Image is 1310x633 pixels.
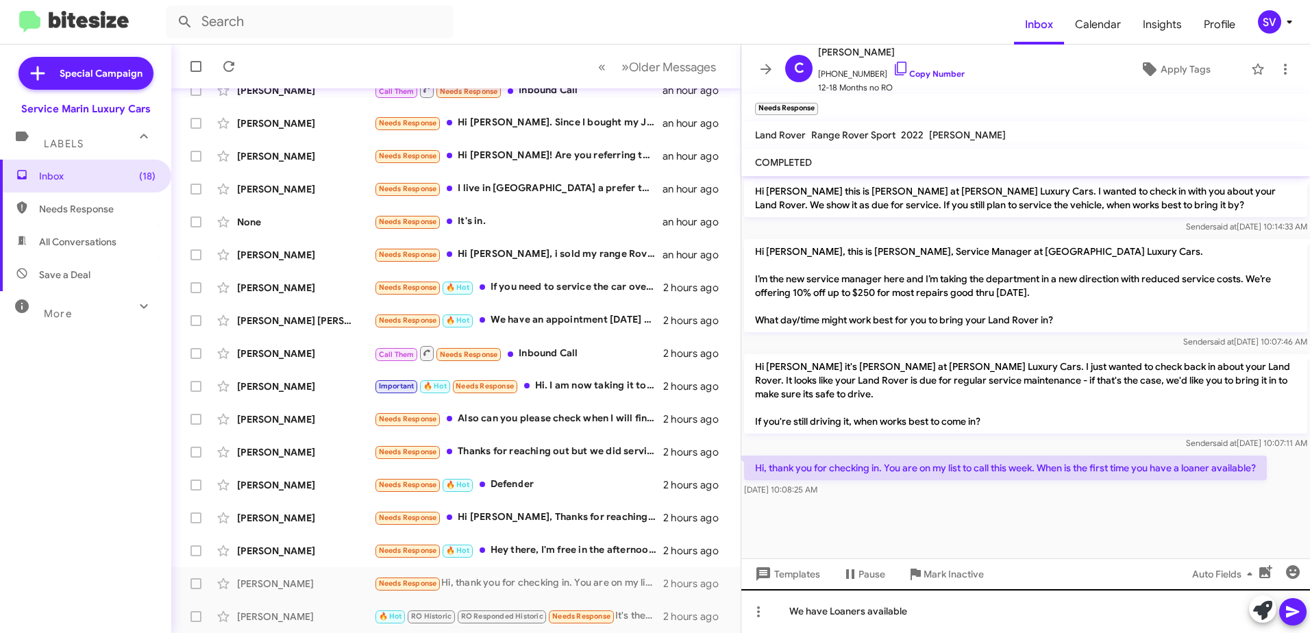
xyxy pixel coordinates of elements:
[663,116,730,130] div: an hour ago
[818,81,965,95] span: 12-18 Months no RO
[663,610,730,623] div: 2 hours ago
[379,151,437,160] span: Needs Response
[237,380,374,393] div: [PERSON_NAME]
[237,544,374,558] div: [PERSON_NAME]
[741,562,831,586] button: Templates
[858,562,885,586] span: Pause
[741,589,1310,633] div: We have Loaners available
[663,314,730,327] div: 2 hours ago
[663,182,730,196] div: an hour ago
[237,412,374,426] div: [PERSON_NAME]
[374,312,663,328] div: We have an appointment [DATE] at 11. Does it not show on your records?
[1186,221,1307,232] span: Sender [DATE] 10:14:33 AM
[237,347,374,360] div: [PERSON_NAME]
[744,179,1307,217] p: Hi [PERSON_NAME] this is [PERSON_NAME] at [PERSON_NAME] Luxury Cars. I wanted to check in with yo...
[374,148,663,164] div: Hi [PERSON_NAME]! Are you referring to the 2024 Defender?
[1105,57,1244,82] button: Apply Tags
[456,382,514,390] span: Needs Response
[374,280,663,295] div: If you need to service the car over the weekend, will I be able to have a loaner car? I live in [...
[374,115,663,131] div: Hi [PERSON_NAME]. Since I bought my Jaguar and the extended warranty at your dealership in CM, I ...
[237,445,374,459] div: [PERSON_NAME]
[1193,5,1246,45] a: Profile
[374,247,663,262] div: Hi [PERSON_NAME], i sold my range Rover last year.
[663,215,730,229] div: an hour ago
[237,314,374,327] div: [PERSON_NAME] [PERSON_NAME]
[598,58,606,75] span: «
[374,82,663,99] div: Inbound Call
[423,382,447,390] span: 🔥 Hot
[1181,562,1269,586] button: Auto Fields
[613,53,724,81] button: Next
[629,60,716,75] span: Older Messages
[1192,562,1258,586] span: Auto Fields
[166,5,454,38] input: Search
[237,281,374,295] div: [PERSON_NAME]
[379,119,437,127] span: Needs Response
[1064,5,1132,45] span: Calendar
[446,480,469,489] span: 🔥 Hot
[663,412,730,426] div: 2 hours ago
[621,58,629,75] span: »
[379,87,415,96] span: Call Them
[461,612,543,621] span: RO Responded Historic
[374,181,663,197] div: I live in [GEOGRAPHIC_DATA] a prefer to use local service
[237,215,374,229] div: None
[663,445,730,459] div: 2 hours ago
[663,347,730,360] div: 2 hours ago
[374,214,663,229] div: It's in.
[237,116,374,130] div: [PERSON_NAME]
[379,283,437,292] span: Needs Response
[896,562,995,586] button: Mark Inactive
[1210,336,1234,347] span: said at
[44,308,72,320] span: More
[446,546,469,555] span: 🔥 Hot
[663,248,730,262] div: an hour ago
[374,543,663,558] div: Hey there, I'm free in the afternoons this week. how long should I expect the service to take for...
[237,577,374,591] div: [PERSON_NAME]
[374,608,663,624] div: It's there now.?.
[440,87,498,96] span: Needs Response
[1132,5,1193,45] a: Insights
[590,53,614,81] button: Previous
[379,382,415,390] span: Important
[811,129,895,141] span: Range Rover Sport
[755,103,818,115] small: Needs Response
[44,138,84,150] span: Labels
[831,562,896,586] button: Pause
[744,239,1307,332] p: Hi [PERSON_NAME], this is [PERSON_NAME], Service Manager at [GEOGRAPHIC_DATA] Luxury Cars. I’m th...
[1183,336,1307,347] span: Sender [DATE] 10:07:46 AM
[374,575,663,591] div: Hi, thank you for checking in. You are on my list to call this week. When is the first time you h...
[893,69,965,79] a: Copy Number
[755,156,812,169] span: COMPLETED
[818,60,965,81] span: [PHONE_NUMBER]
[755,129,806,141] span: Land Rover
[744,456,1267,480] p: Hi, thank you for checking in. You are on my list to call this week. When is the first time you h...
[21,102,151,116] div: Service Marin Luxury Cars
[379,250,437,259] span: Needs Response
[237,478,374,492] div: [PERSON_NAME]
[379,480,437,489] span: Needs Response
[237,511,374,525] div: [PERSON_NAME]
[1213,221,1237,232] span: said at
[379,350,415,359] span: Call Them
[374,510,663,525] div: Hi [PERSON_NAME], Thanks for reaching out. Just to confirm, are you referring to my Range Rover o...
[60,66,143,80] span: Special Campaign
[379,447,437,456] span: Needs Response
[139,169,156,183] span: (18)
[1213,438,1237,448] span: said at
[374,411,663,427] div: Also can you please check when I will finish my payments?
[924,562,984,586] span: Mark Inactive
[744,354,1307,434] p: Hi [PERSON_NAME] it's [PERSON_NAME] at [PERSON_NAME] Luxury Cars. I just wanted to check back in ...
[39,268,90,282] span: Save a Deal
[237,610,374,623] div: [PERSON_NAME]
[379,217,437,226] span: Needs Response
[379,546,437,555] span: Needs Response
[379,579,437,588] span: Needs Response
[901,129,924,141] span: 2022
[1014,5,1064,45] a: Inbox
[411,612,452,621] span: RO Historic
[374,378,663,394] div: Hi. I am now taking it to British Car Repair for service. Thank you
[1258,10,1281,34] div: SV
